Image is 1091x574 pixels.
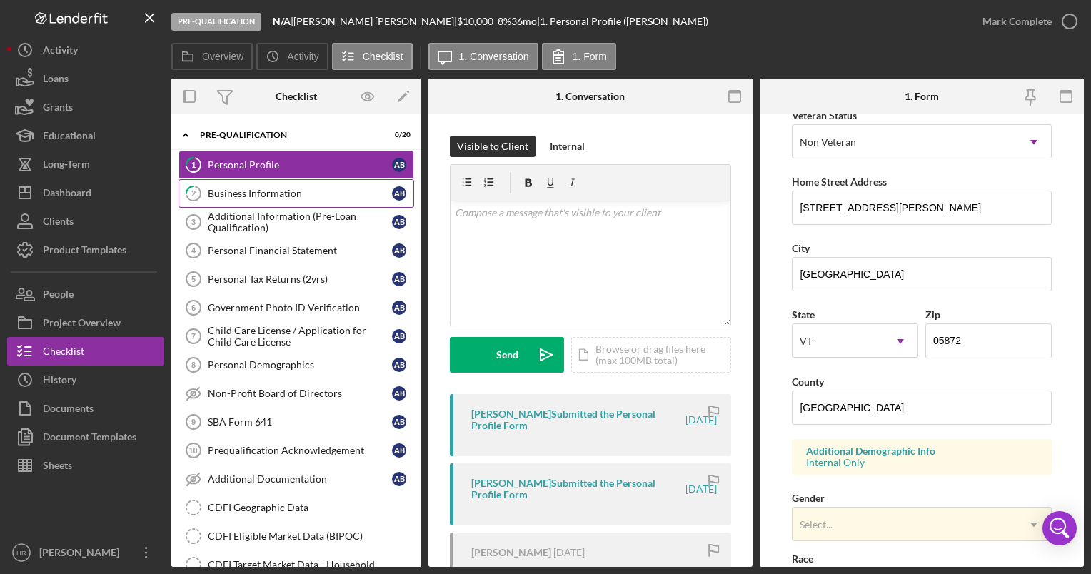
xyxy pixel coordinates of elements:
a: 1Personal ProfileAB [179,151,414,179]
div: Sheets [43,451,72,483]
button: Overview [171,43,253,70]
div: Personal Profile [208,159,392,171]
div: Personal Tax Returns (2yrs) [208,273,392,285]
div: Internal [550,136,585,157]
button: 1. Conversation [428,43,538,70]
div: VT [800,336,813,347]
div: CDFI Eligible Market Data (BIPOC) [208,530,413,542]
div: SBA Form 641 [208,416,392,428]
tspan: 1 [191,160,196,169]
label: Activity [287,51,318,62]
button: 1. Form [542,43,616,70]
div: Loans [43,64,69,96]
div: [PERSON_NAME] Submitted the Personal Profile Form [471,478,683,500]
span: $10,000 [457,15,493,27]
div: A B [392,243,406,258]
tspan: 3 [191,218,196,226]
a: 6Government Photo ID VerificationAB [179,293,414,322]
button: Checklist [7,337,164,366]
div: | 1. Personal Profile ([PERSON_NAME]) [537,16,708,27]
div: Checklist [43,337,84,369]
div: Product Templates [43,236,126,268]
tspan: 5 [191,275,196,283]
button: Documents [7,394,164,423]
b: N/A [273,15,291,27]
button: Loans [7,64,164,93]
button: Sheets [7,451,164,480]
button: Project Overview [7,308,164,337]
div: A B [392,472,406,486]
button: History [7,366,164,394]
a: Additional DocumentationAB [179,465,414,493]
label: 1. Form [573,51,607,62]
div: Additional Demographic Info [806,445,1037,457]
time: 2025-09-12 13:17 [685,483,717,495]
div: Educational [43,121,96,153]
a: Non-Profit Board of DirectorsAB [179,379,414,408]
a: Product Templates [7,236,164,264]
div: People [43,280,74,312]
tspan: 2 [191,188,196,198]
div: Project Overview [43,308,121,341]
div: 8 % [498,16,511,27]
div: 36 mo [511,16,537,27]
div: Personal Demographics [208,359,392,371]
div: Prequalification Acknowledgement [208,445,392,456]
div: Document Templates [43,423,136,455]
time: 2025-09-12 13:15 [553,547,585,558]
div: Select... [800,519,833,530]
div: Non Veteran [800,136,856,148]
tspan: 9 [191,418,196,426]
a: 10Prequalification AcknowledgementAB [179,436,414,465]
a: 4Personal Financial StatementAB [179,236,414,265]
a: Long-Term [7,150,164,178]
div: A B [392,272,406,286]
div: Grants [43,93,73,125]
label: 1. Conversation [459,51,529,62]
div: 1. Conversation [555,91,625,102]
div: [PERSON_NAME] [PERSON_NAME] | [293,16,457,27]
div: Pre-Qualification [200,131,375,139]
div: Open Intercom Messenger [1042,511,1077,545]
div: CDFI Target Market Data - Household [208,559,413,570]
button: Mark Complete [968,7,1084,36]
div: A B [392,443,406,458]
div: Visible to Client [457,136,528,157]
div: Internal Only [806,457,1037,468]
button: People [7,280,164,308]
div: Additional Documentation [208,473,392,485]
div: Business Information [208,188,392,199]
label: Home Street Address [792,176,887,188]
a: CDFI Eligible Market Data (BIPOC) [179,522,414,550]
div: A B [392,415,406,429]
div: A B [392,301,406,315]
div: Send [496,337,518,373]
div: 1. Form [905,91,939,102]
button: Educational [7,121,164,150]
button: Document Templates [7,423,164,451]
div: Mark Complete [982,7,1052,36]
div: [PERSON_NAME] Submitted the Personal Profile Form [471,408,683,431]
div: Pre-Qualification [171,13,261,31]
time: 2025-09-12 13:18 [685,414,717,426]
a: 5Personal Tax Returns (2yrs)AB [179,265,414,293]
div: Child Care License / Application for Child Care License [208,325,392,348]
label: Checklist [363,51,403,62]
button: HR[PERSON_NAME] [7,538,164,567]
a: Grants [7,93,164,121]
tspan: 8 [191,361,196,369]
button: Activity [7,36,164,64]
button: Visible to Client [450,136,536,157]
button: Dashboard [7,178,164,207]
button: Internal [543,136,592,157]
div: 0 / 20 [385,131,411,139]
